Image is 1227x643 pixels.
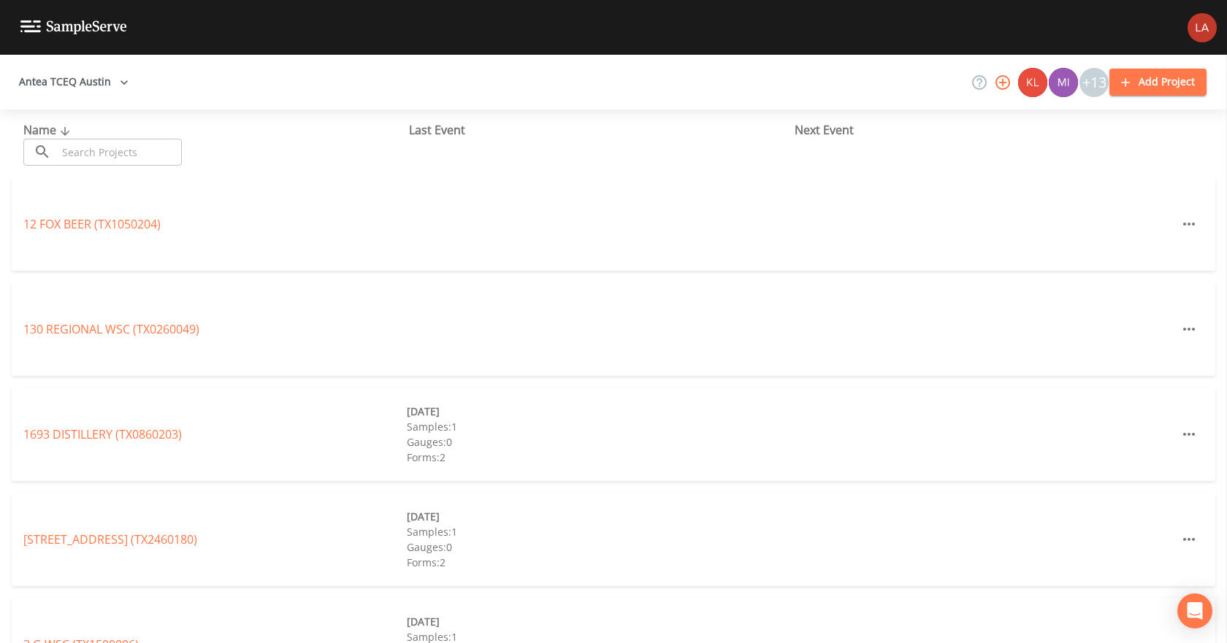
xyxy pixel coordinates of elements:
a: [STREET_ADDRESS] (TX2460180) [23,531,197,547]
div: Open Intercom Messenger [1177,593,1212,628]
img: cf6e799eed601856facf0d2563d1856d [1188,13,1217,42]
div: Gauges: 0 [407,434,790,450]
div: Forms: 2 [407,450,790,465]
div: Samples: 1 [407,524,790,539]
div: Forms: 2 [407,555,790,570]
a: 130 REGIONAL WSC (TX0260049) [23,321,199,337]
a: 12 FOX BEER (TX1050204) [23,216,161,232]
div: [DATE] [407,509,790,524]
div: Last Event [409,121,795,139]
div: Kler Teran [1017,68,1048,97]
div: +13 [1079,68,1109,97]
a: 1693 DISTILLERY (TX0860203) [23,426,182,442]
div: Next Event [795,121,1180,139]
button: Antea TCEQ Austin [13,69,134,96]
div: [DATE] [407,404,790,419]
img: logo [20,20,127,34]
img: a1ea4ff7c53760f38bef77ef7c6649bf [1049,68,1078,97]
div: Miriaha Caddie [1048,68,1079,97]
img: 9c4450d90d3b8045b2e5fa62e4f92659 [1018,68,1047,97]
span: Name [23,122,74,138]
div: Samples: 1 [407,419,790,434]
div: Gauges: 0 [407,539,790,555]
input: Search Projects [57,139,182,166]
button: Add Project [1109,69,1207,96]
div: [DATE] [407,614,790,629]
